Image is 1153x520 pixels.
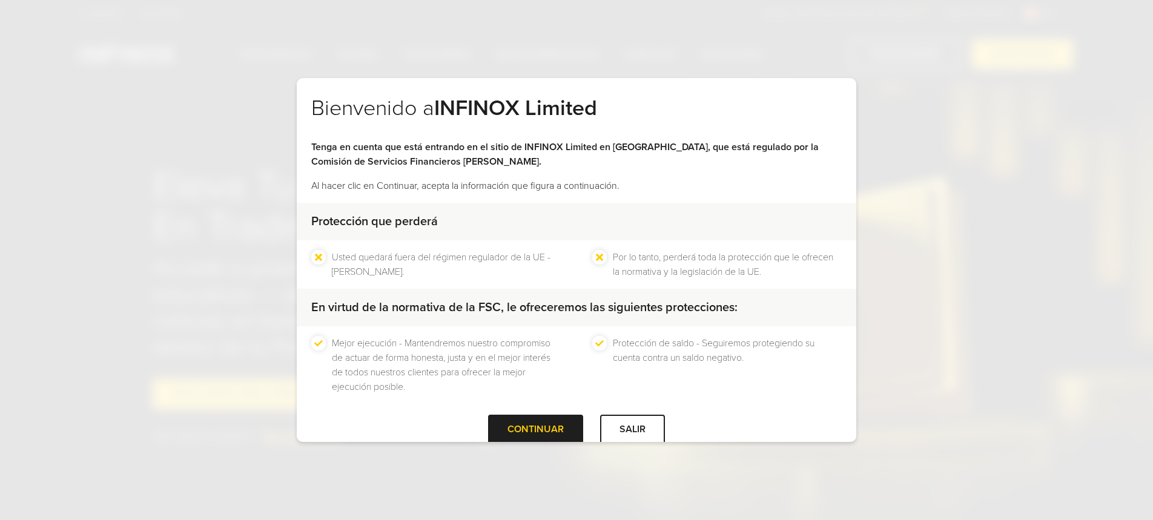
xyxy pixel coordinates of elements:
strong: Tenga en cuenta que está entrando en el sitio de INFINOX Limited en [GEOGRAPHIC_DATA], que está r... [311,141,819,168]
div: SALIR [600,415,665,444]
strong: En virtud de la normativa de la FSC, le ofreceremos las siguientes protecciones: [311,300,738,315]
li: Por lo tanto, perderá toda la protección que le ofrecen la normativa y la legislación de la UE. [613,250,842,279]
strong: Protección que perderá [311,214,438,229]
h2: Bienvenido a [311,95,842,140]
li: Mejor ejecución - Mantendremos nuestro compromiso de actuar de forma honesta, justa y en el mejor... [332,336,561,394]
li: Protección de saldo - Seguiremos protegiendo su cuenta contra un saldo negativo. [613,336,842,394]
p: Al hacer clic en Continuar, acepta la información que figura a continuación. [311,179,842,193]
strong: INFINOX Limited [434,95,597,121]
li: Usted quedará fuera del régimen regulador de la UE - [PERSON_NAME]. [332,250,561,279]
div: CONTINUAR [488,415,583,444]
